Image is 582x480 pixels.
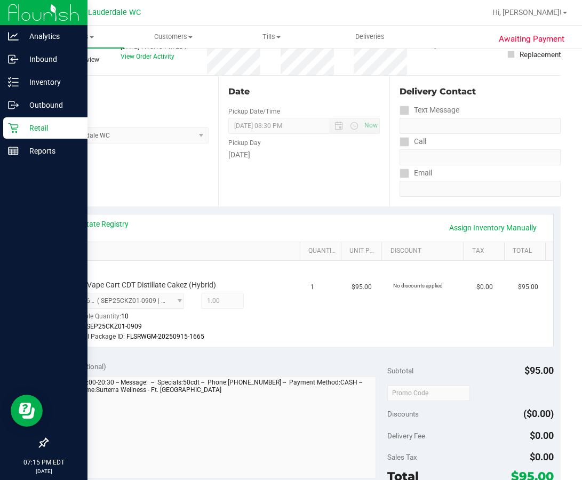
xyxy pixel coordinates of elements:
div: Replacement [520,49,561,60]
inline-svg: Analytics [8,31,19,42]
p: [DATE] [5,467,83,475]
span: Awaiting Payment [499,33,564,45]
span: Deliveries [341,32,399,42]
input: Format: (999) 999-9999 [400,118,561,134]
span: Tills [223,32,321,42]
div: Date [228,85,380,98]
inline-svg: Inbound [8,54,19,65]
inline-svg: Outbound [8,100,19,110]
p: 07:15 PM EDT [5,458,83,467]
label: Call [400,134,426,149]
div: Delivery Contact [400,85,561,98]
p: Outbound [19,99,83,111]
a: Assign Inventory Manually [442,219,544,237]
input: Format: (999) 999-9999 [400,149,561,165]
span: FLSRWGM-20250915-1665 [126,333,204,340]
span: $95.00 [524,365,554,376]
span: 10 [121,313,129,320]
iframe: Resource center [11,395,43,427]
label: Text Message [400,102,459,118]
p: Retail [19,122,83,134]
span: ($0.00) [523,408,554,419]
span: Ft. Lauderdale WC [77,8,141,17]
a: Tills [222,26,321,48]
span: $95.00 [518,282,538,292]
label: Email [400,165,432,181]
span: $0.00 [530,451,554,462]
a: Quantity [308,247,337,255]
span: Sales Tax [387,453,417,461]
label: Pickup Date/Time [228,107,280,116]
a: Discount [390,247,460,255]
label: Pickup Day [228,138,261,148]
a: View State Registry [65,219,129,229]
a: Total [513,247,541,255]
inline-svg: Reports [8,146,19,156]
span: Customers [125,32,222,42]
div: Location [47,85,209,98]
span: No discounts applied [393,283,443,289]
span: SEP25CKZ01-0909 [86,323,142,330]
span: $0.00 [476,282,493,292]
p: Analytics [19,30,83,43]
span: $95.00 [352,282,372,292]
span: 1 [310,282,314,292]
a: Unit Price [349,247,378,255]
span: FT 1g Vape Cart CDT Distillate Cakez (Hybrid) [67,280,216,290]
input: Promo Code [387,385,470,401]
span: Original Package ID: [67,333,125,340]
a: Tax [472,247,500,255]
a: Deliveries [321,26,420,48]
p: Inbound [19,53,83,66]
a: View Order Activity [121,53,174,60]
inline-svg: Retail [8,123,19,133]
span: $0.00 [530,430,554,441]
span: Hi, [PERSON_NAME]! [492,8,562,17]
a: Customers [124,26,223,48]
a: SKU [63,247,296,255]
span: Delivery Fee [387,431,425,440]
inline-svg: Inventory [8,77,19,87]
p: Inventory [19,76,83,89]
p: Reports [19,145,83,157]
span: Subtotal [387,366,413,375]
div: Available Quantity: [67,309,191,330]
span: Discounts [387,404,419,423]
div: [DATE] [228,149,380,161]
